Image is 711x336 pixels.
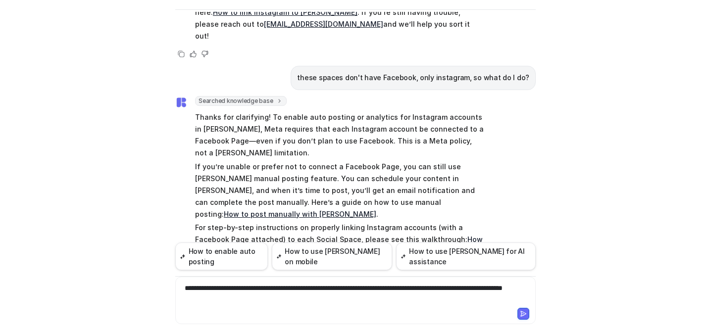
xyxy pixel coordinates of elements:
a: [EMAIL_ADDRESS][DOMAIN_NAME] [264,20,383,28]
p: these spaces don't have Facebook, only instagram, so what do I do? [297,72,529,84]
p: If you’re unable or prefer not to connect a Facebook Page, you can still use [PERSON_NAME] manual... [195,161,485,220]
a: How to post manually with [PERSON_NAME] [224,210,376,218]
a: How to link Instagram to [PERSON_NAME] [213,8,357,16]
p: Thanks for clarifying! To enable auto posting or analytics for Instagram accounts in [PERSON_NAME... [195,111,485,159]
img: Widget [175,96,187,108]
button: How to enable auto posting [175,242,268,270]
span: Searched knowledge base [195,96,287,106]
button: How to use [PERSON_NAME] for AI assistance [396,242,536,270]
p: For step-by-step instructions on properly linking Instagram accounts (with a Facebook Page attach... [195,222,485,257]
button: How to use [PERSON_NAME] on mobile [272,242,392,270]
